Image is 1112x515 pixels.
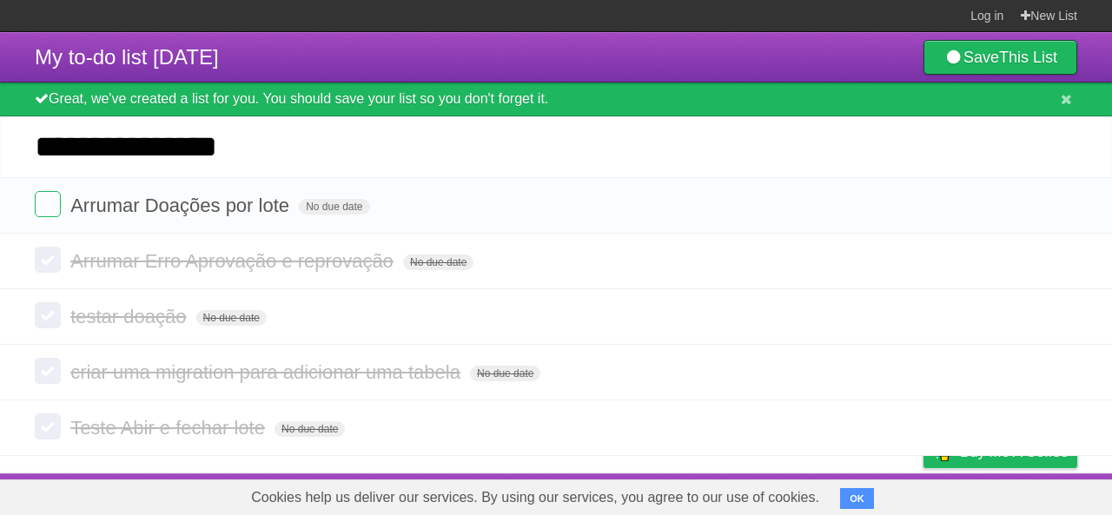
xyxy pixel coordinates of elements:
[70,361,465,383] span: criar uma migration para adicionar uma tabela
[923,40,1077,75] a: SaveThis List
[70,417,269,439] span: Teste Abir e fechar lote
[35,413,61,439] label: Done
[403,254,473,270] span: No due date
[70,306,190,327] span: testar doação
[299,199,369,215] span: No due date
[692,478,729,511] a: About
[35,358,61,384] label: Done
[842,478,880,511] a: Terms
[35,302,61,328] label: Done
[275,421,345,437] span: No due date
[750,478,820,511] a: Developers
[70,195,294,216] span: Arrumar Doações por lote
[35,45,219,69] span: My to-do list [DATE]
[35,191,61,217] label: Done
[901,478,946,511] a: Privacy
[470,366,540,381] span: No due date
[196,310,267,326] span: No due date
[840,488,874,509] button: OK
[968,478,1077,511] a: Suggest a feature
[35,247,61,273] label: Done
[70,250,398,272] span: Arrumar Erro Aprovação e reprovação
[960,437,1069,467] span: Buy me a coffee
[999,49,1057,66] b: This List
[234,480,837,515] span: Cookies help us deliver our services. By using our services, you agree to our use of cookies.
